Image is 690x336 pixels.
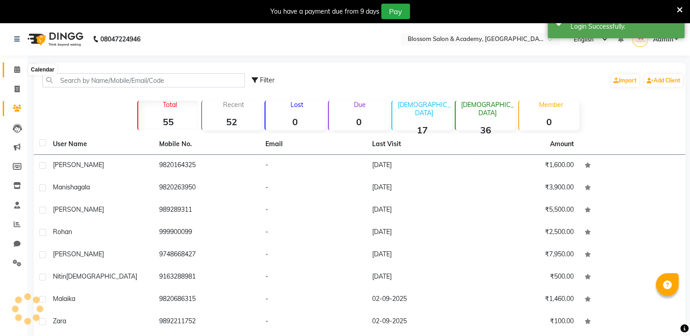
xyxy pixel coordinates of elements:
[545,134,579,154] th: Amount
[329,116,389,127] strong: 0
[571,22,678,31] div: Login Successfully.
[473,244,579,266] td: ₹7,950.00
[632,31,648,47] img: Admin
[154,199,260,222] td: 989289311
[53,183,78,191] span: manisha
[366,289,472,311] td: 02-09-2025
[47,134,154,155] th: User Name
[381,4,410,19] button: Pay
[53,317,66,325] span: zara
[42,73,245,87] input: Search by Name/Mobile/Email/Code
[29,64,57,75] div: Calendar
[154,311,260,333] td: 9892211752
[53,295,75,303] span: malaika
[269,101,325,109] p: Lost
[154,134,260,155] th: Mobile No.
[206,101,262,109] p: Recent
[366,222,472,244] td: [DATE]
[154,177,260,199] td: 9820263950
[270,7,379,16] div: You have a payment due from 9 days
[260,134,366,155] th: Email
[519,116,579,127] strong: 0
[260,244,366,266] td: -
[366,266,472,289] td: [DATE]
[459,101,515,117] p: [DEMOGRAPHIC_DATA]
[154,289,260,311] td: 9820686315
[366,155,472,177] td: [DATE]
[366,134,472,155] th: Last Visit
[473,199,579,222] td: ₹5,500.00
[611,74,639,87] a: Import
[260,222,366,244] td: -
[154,266,260,289] td: 9163288981
[53,250,104,258] span: [PERSON_NAME]
[473,155,579,177] td: ₹1,600.00
[366,177,472,199] td: [DATE]
[473,177,579,199] td: ₹3,900.00
[154,244,260,266] td: 9748668427
[260,155,366,177] td: -
[53,205,104,214] span: [PERSON_NAME]
[260,76,275,84] span: Filter
[644,74,683,87] a: Add Client
[331,101,389,109] p: Due
[523,101,579,109] p: Member
[138,116,198,127] strong: 55
[456,124,515,136] strong: 36
[154,222,260,244] td: 999900099
[142,101,198,109] p: Total
[396,101,452,117] p: [DEMOGRAPHIC_DATA]
[473,222,579,244] td: ₹2,500.00
[473,311,579,333] td: ₹100.00
[100,26,140,52] b: 08047224946
[653,35,673,44] span: Admin
[265,116,325,127] strong: 0
[154,155,260,177] td: 9820164325
[366,244,472,266] td: [DATE]
[392,124,452,136] strong: 17
[202,116,262,127] strong: 52
[260,311,366,333] td: -
[260,266,366,289] td: -
[66,272,137,280] span: [DEMOGRAPHIC_DATA]
[473,266,579,289] td: ₹500.00
[366,199,472,222] td: [DATE]
[53,161,104,169] span: [PERSON_NAME]
[366,311,472,333] td: 02-09-2025
[53,228,72,236] span: rohan
[78,183,90,191] span: gala
[473,289,579,311] td: ₹1,460.00
[260,199,366,222] td: -
[260,289,366,311] td: -
[53,272,66,280] span: nitin
[260,177,366,199] td: -
[23,26,86,52] img: logo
